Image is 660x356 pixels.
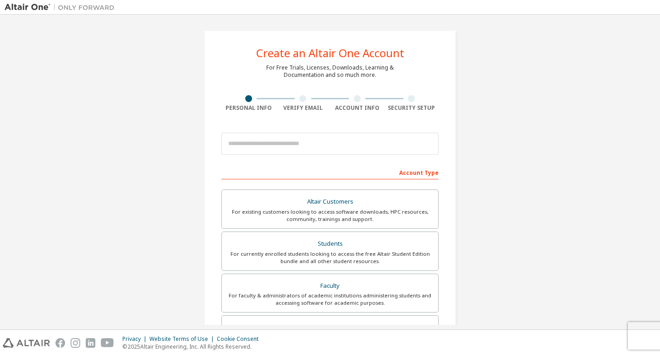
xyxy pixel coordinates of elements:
[221,165,439,179] div: Account Type
[3,338,50,348] img: altair_logo.svg
[227,195,433,208] div: Altair Customers
[71,338,80,348] img: instagram.svg
[122,335,149,343] div: Privacy
[55,338,65,348] img: facebook.svg
[276,104,330,112] div: Verify Email
[256,48,404,59] div: Create an Altair One Account
[385,104,439,112] div: Security Setup
[101,338,114,348] img: youtube.svg
[86,338,95,348] img: linkedin.svg
[122,343,264,351] p: © 2025 Altair Engineering, Inc. All Rights Reserved.
[266,64,394,79] div: For Free Trials, Licenses, Downloads, Learning & Documentation and so much more.
[5,3,119,12] img: Altair One
[330,104,385,112] div: Account Info
[227,280,433,292] div: Faculty
[217,335,264,343] div: Cookie Consent
[227,208,433,223] div: For existing customers looking to access software downloads, HPC resources, community, trainings ...
[227,292,433,307] div: For faculty & administrators of academic institutions administering students and accessing softwa...
[227,321,433,334] div: Everyone else
[221,104,276,112] div: Personal Info
[227,250,433,265] div: For currently enrolled students looking to access the free Altair Student Edition bundle and all ...
[227,237,433,250] div: Students
[149,335,217,343] div: Website Terms of Use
